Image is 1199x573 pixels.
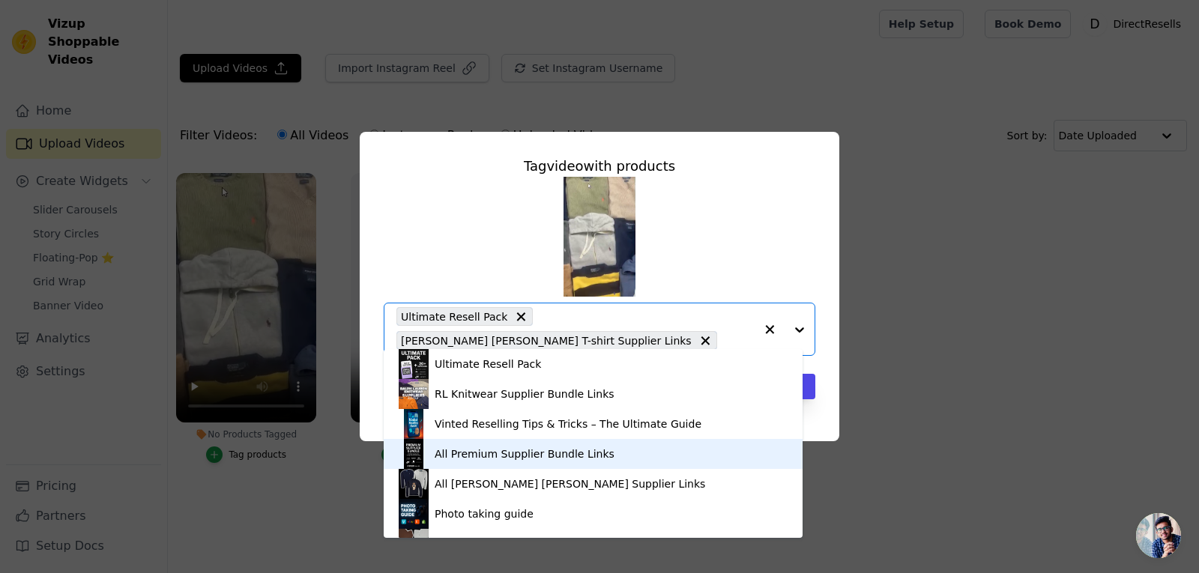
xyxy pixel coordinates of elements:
div: All [PERSON_NAME] [PERSON_NAME] Supplier Links [435,476,705,491]
div: RL Knitwear Supplier Bundle Links [435,386,614,401]
div: All Premium Supplier Bundle Links [435,446,614,461]
div: [PERSON_NAME] [PERSON_NAME] T-shirt Supplier Links [435,536,725,551]
div: Open de chat [1136,513,1181,558]
div: Ultimate Resell Pack [435,357,541,372]
img: tn-01a7cce96dd54347ab83d0a61cca64b9.png [564,177,635,297]
img: product thumbnail [399,409,429,439]
img: product thumbnail [399,349,429,379]
span: Ultimate Resell Pack [401,308,507,325]
img: product thumbnail [399,469,429,499]
div: Tag video with products [384,156,815,177]
img: product thumbnail [399,529,429,559]
img: product thumbnail [399,439,429,469]
span: [PERSON_NAME] [PERSON_NAME] T-shirt Supplier Links [401,332,692,349]
div: Photo taking guide [435,506,534,521]
img: product thumbnail [399,499,429,529]
img: product thumbnail [399,379,429,409]
div: Vinted Reselling Tips & Tricks – The Ultimate Guide [435,416,701,431]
